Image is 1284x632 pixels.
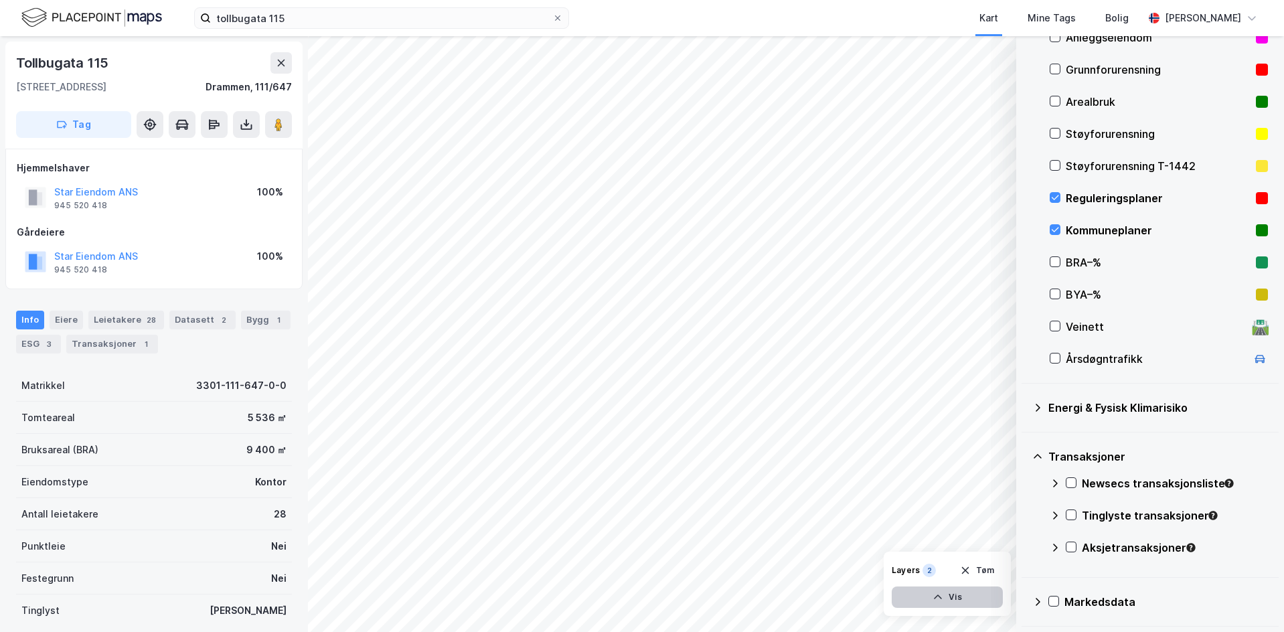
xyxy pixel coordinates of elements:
div: 2 [217,313,230,327]
div: Kart [979,10,998,26]
div: Matrikkel [21,378,65,394]
div: Tinglyste transaksjoner [1082,507,1268,524]
div: 100% [257,184,283,200]
input: Søk på adresse, matrikkel, gårdeiere, leietakere eller personer [211,8,552,28]
div: Tooltip anchor [1223,477,1235,489]
div: 2 [922,564,936,577]
div: BYA–% [1066,287,1251,303]
div: Antall leietakere [21,506,98,522]
div: Tinglyst [21,603,60,619]
div: Tooltip anchor [1207,509,1219,522]
div: 9 400 ㎡ [246,442,287,458]
div: Årsdøgntrafikk [1066,351,1247,367]
div: 945 520 418 [54,264,107,275]
div: Aksjetransaksjoner [1082,540,1268,556]
div: Festegrunn [21,570,74,586]
div: Datasett [169,311,236,329]
div: BRA–% [1066,254,1251,270]
div: Transaksjoner [1048,449,1268,465]
div: 28 [144,313,159,327]
div: Tollbugata 115 [16,52,111,74]
div: [PERSON_NAME] [210,603,287,619]
div: Nei [271,538,287,554]
div: Kontor [255,474,287,490]
div: Tooltip anchor [1185,542,1197,554]
div: Støyforurensning [1066,126,1251,142]
div: 3 [42,337,56,351]
button: Tag [16,111,131,138]
div: 100% [257,248,283,264]
div: [PERSON_NAME] [1165,10,1241,26]
div: Bruksareal (BRA) [21,442,98,458]
div: 945 520 418 [54,200,107,211]
div: Newsecs transaksjonsliste [1082,475,1268,491]
div: Veinett [1066,319,1247,335]
div: Bolig [1105,10,1129,26]
div: Bygg [241,311,291,329]
div: [STREET_ADDRESS] [16,79,106,95]
img: logo.f888ab2527a4732fd821a326f86c7f29.svg [21,6,162,29]
div: Leietakere [88,311,164,329]
div: 1 [139,337,153,351]
div: Eiendomstype [21,474,88,490]
div: Støyforurensning T-1442 [1066,158,1251,174]
div: ESG [16,335,61,353]
div: Gårdeiere [17,224,291,240]
div: 🛣️ [1251,318,1269,335]
div: 1 [272,313,285,327]
button: Tøm [951,560,1003,581]
div: Grunnforurensning [1066,62,1251,78]
iframe: Chat Widget [1217,568,1284,632]
div: Kommuneplaner [1066,222,1251,238]
div: Eiere [50,311,83,329]
div: Drammen, 111/647 [206,79,292,95]
div: 5 536 ㎡ [248,410,287,426]
div: Reguleringsplaner [1066,190,1251,206]
div: Arealbruk [1066,94,1251,110]
div: Punktleie [21,538,66,554]
div: Hjemmelshaver [17,160,291,176]
div: 28 [274,506,287,522]
div: Energi & Fysisk Klimarisiko [1048,400,1268,416]
div: Tomteareal [21,410,75,426]
div: Layers [892,565,920,576]
div: Markedsdata [1064,594,1268,610]
div: Mine Tags [1028,10,1076,26]
div: Info [16,311,44,329]
button: Vis [892,586,1003,608]
div: Kontrollprogram for chat [1217,568,1284,632]
div: 3301-111-647-0-0 [196,378,287,394]
div: Nei [271,570,287,586]
div: Anleggseiendom [1066,29,1251,46]
div: Transaksjoner [66,335,158,353]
